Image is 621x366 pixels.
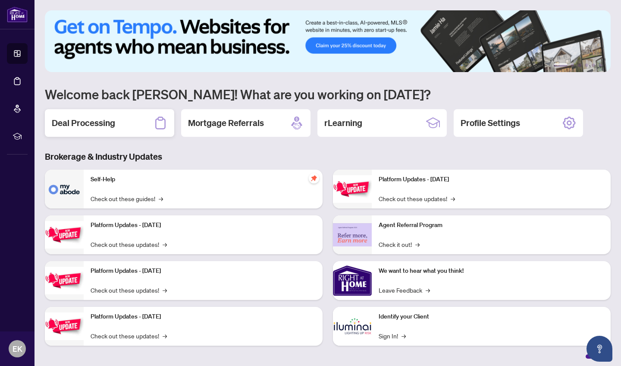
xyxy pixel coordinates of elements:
h2: Mortgage Referrals [188,117,264,129]
button: 2 [571,63,574,67]
button: 5 [592,63,595,67]
img: Platform Updates - September 16, 2025 [45,221,84,248]
button: 6 [599,63,602,67]
a: Check out these updates!→ [91,240,167,249]
span: → [451,194,455,203]
span: EK [13,343,22,355]
button: 3 [578,63,581,67]
img: Agent Referral Program [333,223,372,247]
p: Platform Updates - [DATE] [91,312,316,322]
img: We want to hear what you think! [333,261,372,300]
h2: rLearning [324,117,362,129]
button: Open asap [586,336,612,362]
img: Platform Updates - July 21, 2025 [45,267,84,294]
p: We want to hear what you think! [379,266,604,276]
button: 4 [585,63,588,67]
a: Check out these updates!→ [91,331,167,341]
span: → [163,285,167,295]
h2: Deal Processing [52,117,115,129]
img: Identify your Client [333,307,372,346]
span: → [401,331,406,341]
img: Platform Updates - July 8, 2025 [45,312,84,340]
p: Platform Updates - [DATE] [91,266,316,276]
span: → [163,331,167,341]
p: Platform Updates - [DATE] [91,221,316,230]
button: 1 [554,63,568,67]
h3: Brokerage & Industry Updates [45,151,611,163]
a: Check it out!→ [379,240,420,249]
p: Identify your Client [379,312,604,322]
h1: Welcome back [PERSON_NAME]! What are you working on [DATE]? [45,86,611,102]
img: Platform Updates - June 23, 2025 [333,175,372,202]
img: logo [7,6,28,22]
span: pushpin [309,173,319,183]
img: Slide 0 [45,10,611,72]
span: → [426,285,430,295]
p: Platform Updates - [DATE] [379,175,604,184]
p: Agent Referral Program [379,221,604,230]
span: → [159,194,163,203]
a: Leave Feedback→ [379,285,430,295]
span: → [163,240,167,249]
a: Check out these updates!→ [379,194,455,203]
a: Check out these updates!→ [91,285,167,295]
h2: Profile Settings [461,117,520,129]
p: Self-Help [91,175,316,184]
span: → [415,240,420,249]
img: Self-Help [45,170,84,208]
a: Sign In!→ [379,331,406,341]
a: Check out these guides!→ [91,194,163,203]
